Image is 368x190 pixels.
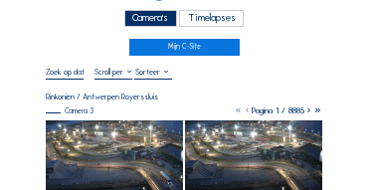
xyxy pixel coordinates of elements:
div: Camera's [124,10,177,27]
div: Camera 3 [46,107,93,114]
a: Mijn C-Site [129,39,240,56]
input: Zoek op datum 󰅀 [46,67,84,77]
span: Pagina 1 / 8885 [252,105,304,115]
div: Timelapses [179,10,244,27]
div: Rinkoniën / Antwerpen Royerssluis [46,93,158,100]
